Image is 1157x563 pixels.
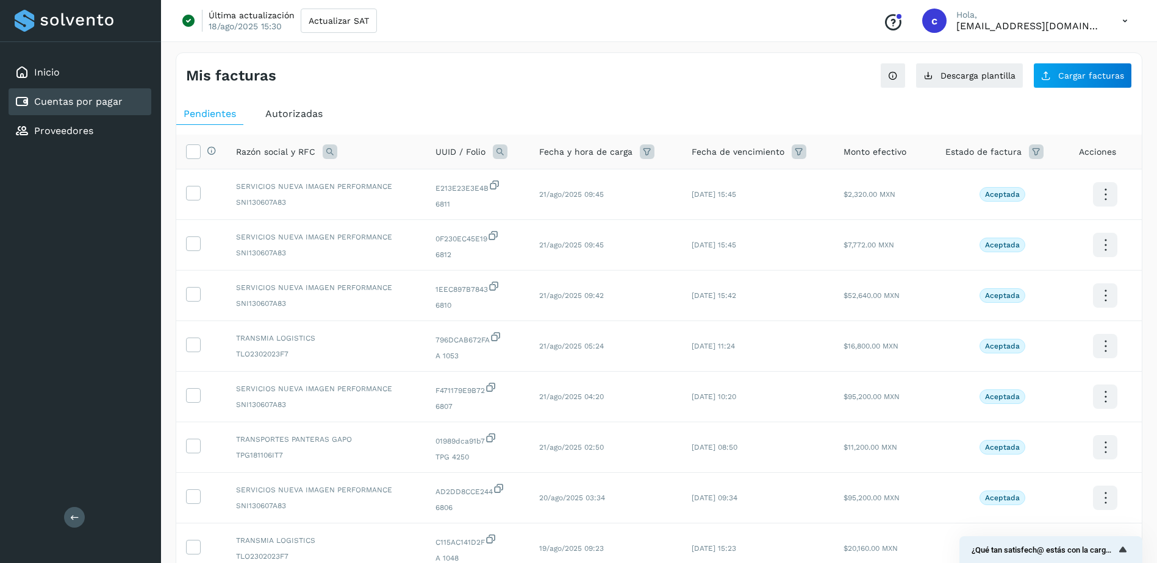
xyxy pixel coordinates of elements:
span: Autorizadas [265,108,323,119]
span: A 1053 [435,350,520,361]
span: 6806 [435,502,520,513]
button: Mostrar encuesta - ¿Qué tan satisfech@ estás con la carga de tus facturas? [972,542,1130,557]
span: Descarga plantilla [940,71,1016,80]
span: $95,200.00 MXN [844,494,900,502]
span: ¿Qué tan satisfech@ estás con la carga de tus facturas? [972,545,1116,554]
a: Proveedores [34,125,93,136]
span: $20,160.00 MXN [844,544,898,553]
span: Monto efectivo [844,146,906,158]
button: Actualizar SAT [301,9,377,33]
span: TLO2302023F7 [236,551,416,562]
span: 21/ago/2025 04:20 [539,392,604,401]
span: 21/ago/2025 09:45 [539,190,604,199]
span: 1EEC897B7843 [435,280,520,295]
span: 21/ago/2025 02:50 [539,443,604,451]
p: Aceptada [985,392,1020,401]
p: Última actualización [209,10,295,21]
span: SNI130607A83 [236,500,416,511]
span: Fecha y hora de carga [539,146,632,158]
p: Aceptada [985,342,1020,350]
span: Razón social y RFC [236,146,315,158]
span: Acciones [1079,146,1116,158]
span: SNI130607A83 [236,197,416,208]
span: C115AC141D2F [435,533,520,548]
span: F471179E9B72 [435,381,520,396]
span: 796DCAB672FA [435,331,520,345]
span: SNI130607A83 [236,399,416,410]
span: 6810 [435,300,520,311]
span: [DATE] 10:20 [692,392,736,401]
span: [DATE] 15:23 [692,544,736,553]
button: Cargar facturas [1033,63,1132,88]
span: TLO2302023F7 [236,349,416,359]
h4: Mis facturas [186,67,276,85]
span: [DATE] 15:45 [692,190,736,199]
span: $16,800.00 MXN [844,342,898,350]
span: 21/ago/2025 05:24 [539,342,604,350]
p: 18/ago/2025 15:30 [209,21,282,32]
span: TPG181106IT7 [236,450,416,461]
span: $95,200.00 MXN [844,392,900,401]
a: Cuentas por pagar [34,96,123,107]
span: [DATE] 08:50 [692,443,737,451]
span: 0F230EC45E19 [435,230,520,244]
span: $2,320.00 MXN [844,190,895,199]
span: [DATE] 09:34 [692,494,737,502]
span: 21/ago/2025 09:42 [539,291,604,300]
span: Estado de factura [945,146,1022,158]
div: Cuentas por pagar [9,88,151,115]
p: Aceptada [985,190,1020,199]
span: $7,772.00 MXN [844,241,894,249]
p: Hola, [956,10,1103,20]
span: SERVICIOS NUEVA IMAGEN PERFORMANCE [236,181,416,192]
p: Aceptada [985,443,1020,451]
button: Descarga plantilla [915,63,1023,88]
span: Fecha de vencimiento [692,146,784,158]
span: SNI130607A83 [236,298,416,309]
span: [DATE] 11:24 [692,342,735,350]
span: $11,200.00 MXN [844,443,897,451]
div: Inicio [9,59,151,86]
span: SERVICIOS NUEVA IMAGEN PERFORMANCE [236,383,416,394]
span: [DATE] 15:45 [692,241,736,249]
p: Aceptada [985,291,1020,300]
span: [DATE] 15:42 [692,291,736,300]
span: TPG 4250 [435,451,520,462]
span: $52,640.00 MXN [844,291,900,300]
span: SERVICIOS NUEVA IMAGEN PERFORMANCE [236,484,416,495]
span: TRANSPORTES PANTERAS GAPO [236,434,416,445]
span: 21/ago/2025 09:45 [539,241,604,249]
p: Aceptada [985,241,1020,249]
span: Pendientes [184,108,236,119]
div: Proveedores [9,118,151,144]
span: UUID / Folio [435,146,485,158]
p: cxp@53cargo.com [956,20,1103,32]
span: SNI130607A83 [236,247,416,258]
span: 20/ago/2025 03:34 [539,494,605,502]
p: Aceptada [985,494,1020,502]
span: Actualizar SAT [309,16,369,25]
span: SERVICIOS NUEVA IMAGEN PERFORMANCE [236,232,416,243]
span: 6807 [435,401,520,412]
span: 19/ago/2025 09:23 [539,544,604,553]
span: Cargar facturas [1058,71,1124,80]
a: Inicio [34,66,60,78]
span: 6811 [435,199,520,210]
span: SERVICIOS NUEVA IMAGEN PERFORMANCE [236,282,416,293]
span: E213E23E3E4B [435,179,520,194]
span: TRANSMIA LOGISTICS [236,333,416,344]
span: TRANSMIA LOGISTICS [236,535,416,546]
span: 01989dca91b7 [435,432,520,447]
span: AD2DD8CCE244 [435,483,520,497]
span: 6812 [435,249,520,260]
